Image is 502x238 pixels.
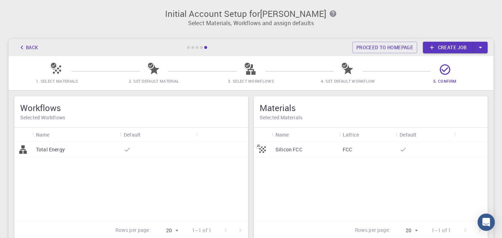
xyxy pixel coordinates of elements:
div: 20 [154,225,181,236]
span: 1. Select Materials [36,78,78,84]
span: 5. Confirm [433,78,456,84]
p: FCC [343,146,352,153]
div: Open Intercom Messenger [478,214,495,231]
h5: Workflows [20,102,242,114]
h3: Initial Account Setup for [PERSON_NAME] [13,9,489,19]
a: Proceed to homepage [352,42,417,53]
p: Silicon FCC [275,146,302,153]
div: Name [272,128,339,142]
div: Name [275,128,289,142]
button: Back [14,42,42,53]
div: 20 [393,225,420,236]
p: Rows per page: [115,226,151,235]
h5: Materials [260,102,482,114]
div: Default [120,128,196,142]
span: 2. Set Default Material [129,78,179,84]
p: 1–1 of 1 [192,227,211,234]
a: Create job [423,42,473,53]
button: Sort [289,129,301,140]
h6: Selected Materials [260,114,482,122]
div: Icon [254,128,272,142]
p: 1–1 of 1 [432,227,451,234]
div: Lattice [343,128,359,142]
div: Default [396,128,454,142]
div: Default [124,128,141,142]
button: Sort [416,129,428,140]
div: Default [400,128,416,142]
span: Support [14,5,40,12]
div: Icon [14,128,32,142]
span: 3. Select Workflows [228,78,274,84]
button: Sort [50,129,61,140]
button: Sort [359,129,370,140]
div: Name [36,128,50,142]
h6: Selected Workflows [20,114,242,122]
p: Rows per page: [355,226,390,235]
div: Name [32,128,120,142]
span: 4. Set Default Workflow [321,78,375,84]
div: Lattice [339,128,396,142]
p: Select Materials, Workflows and assign defaults [13,19,489,27]
p: Total Energy [36,146,65,153]
button: Sort [141,129,152,140]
